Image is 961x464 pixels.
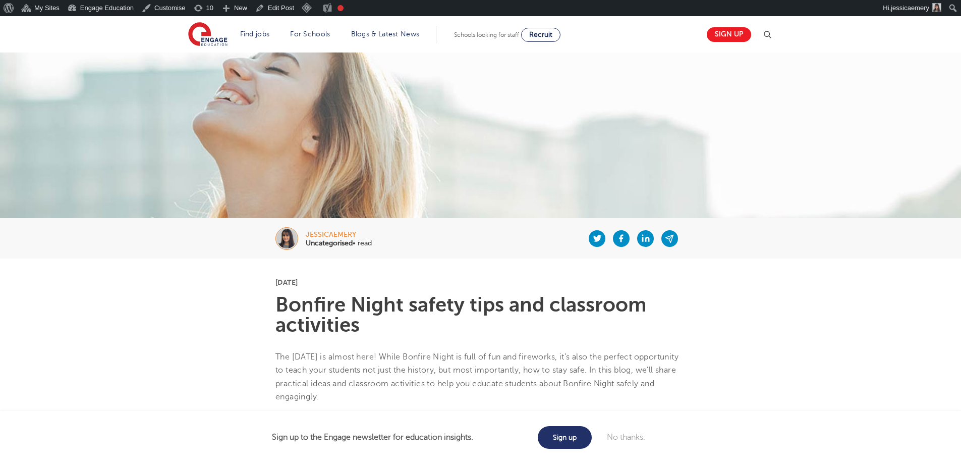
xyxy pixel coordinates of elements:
[707,27,751,42] a: Sign up
[306,231,372,238] div: jessicaemery
[272,433,473,442] strong: Sign up to the Engage newsletter for education insights.
[351,30,420,38] a: Blogs & Latest News
[275,295,686,335] h1: Bonfire Night safety tips and classroom activities
[529,31,552,38] span: Recruit
[607,433,645,442] a: No thanks.
[290,30,330,38] a: For Schools
[891,4,929,12] span: jessicaemery
[454,31,519,38] span: Schools looking for staff
[275,352,679,401] span: The [DATE] is almost here! While Bonfire Night is full of fun and fireworks, it’s also the perfec...
[306,239,353,247] b: Uncategorised
[240,30,270,38] a: Find jobs
[188,22,228,47] img: Engage Education
[521,28,560,42] a: Recruit
[538,426,592,449] a: Sign up
[275,279,686,286] p: [DATE]
[306,240,372,247] p: • read
[337,5,344,11] div: Focus keyphrase not set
